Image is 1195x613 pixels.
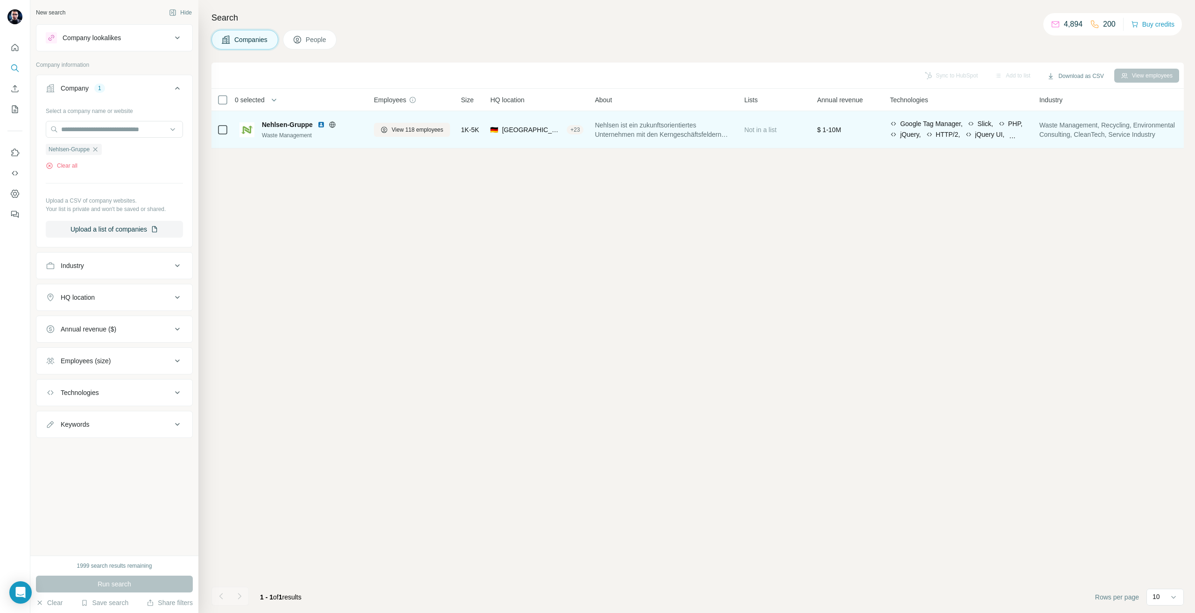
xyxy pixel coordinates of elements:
span: Lists [744,95,758,105]
div: Select a company name or website [46,103,183,115]
span: of [273,593,279,601]
div: Employees (size) [61,356,111,366]
button: Technologies [36,381,192,404]
h4: Search [211,11,1184,24]
button: Company1 [36,77,192,103]
span: 1K-5K [461,125,479,134]
button: View 118 employees [374,123,450,137]
div: New search [36,8,65,17]
span: [GEOGRAPHIC_DATA], [GEOGRAPHIC_DATA] [502,125,563,134]
div: Waste Management [262,131,363,140]
span: jQuery UI, [975,130,1005,139]
button: Employees (size) [36,350,192,372]
button: Feedback [7,206,22,223]
button: Use Surfe API [7,165,22,182]
button: Clear all [46,162,77,170]
p: 4,894 [1064,19,1083,30]
button: Annual revenue ($) [36,318,192,340]
span: Industry [1039,95,1062,105]
span: Nehlsen-Gruppe [49,145,90,154]
span: Waste Management, Recycling, Environmental Consulting, CleanTech, Service Industry [1039,120,1177,139]
span: Technologies [890,95,928,105]
span: Size [461,95,474,105]
button: Upload a list of companies [46,221,183,238]
span: HTTP/2, [936,130,960,139]
button: Use Surfe on LinkedIn [7,144,22,161]
div: HQ location [61,293,95,302]
button: My lists [7,101,22,118]
button: Dashboard [7,185,22,202]
span: People [306,35,327,44]
button: Company lookalikes [36,27,192,49]
button: Download as CSV [1040,69,1110,83]
button: Buy credits [1131,18,1174,31]
span: Nehlsen ist ein zukunftsorientiertes Unternehmen mit den Kerngeschäftsfeldern Recycling, Entsorgu... [595,120,733,139]
button: Clear [36,598,63,607]
span: Not in a list [744,126,776,134]
img: Avatar [7,9,22,24]
span: About [595,95,612,105]
p: 10 [1153,592,1160,601]
img: LinkedIn logo [317,121,325,128]
div: + 23 [567,126,583,134]
div: Keywords [61,420,89,429]
div: 1 [94,84,105,92]
span: Nehlsen-Gruppe [262,120,313,129]
span: PHP, [1008,119,1023,128]
span: 0 selected [235,95,265,105]
span: 1 [279,593,282,601]
div: 1999 search results remaining [77,562,152,570]
p: Your list is private and won't be saved or shared. [46,205,183,213]
span: Annual revenue [817,95,863,105]
div: Technologies [61,388,99,397]
span: 🇩🇪 [490,125,498,134]
button: Save search [81,598,128,607]
p: 200 [1103,19,1116,30]
div: Annual revenue ($) [61,324,116,334]
div: Company [61,84,89,93]
button: Keywords [36,413,192,436]
span: Google Tag Manager, [900,119,963,128]
button: Search [7,60,22,77]
button: Hide [162,6,198,20]
span: results [260,593,302,601]
p: Upload a CSV of company websites. [46,197,183,205]
span: Rows per page [1095,592,1139,602]
div: Industry [61,261,84,270]
button: Share filters [147,598,193,607]
p: Company information [36,61,193,69]
span: Slick, [977,119,993,128]
img: Logo of Nehlsen-Gruppe [239,122,254,137]
div: Open Intercom Messenger [9,581,32,604]
span: Employees [374,95,406,105]
span: HQ location [490,95,524,105]
span: $ 1-10M [817,126,841,134]
span: View 118 employees [392,126,443,134]
button: Enrich CSV [7,80,22,97]
span: Companies [234,35,268,44]
span: jQuery, [900,130,921,139]
button: HQ location [36,286,192,309]
div: Company lookalikes [63,33,121,42]
button: Industry [36,254,192,277]
button: Quick start [7,39,22,56]
span: 1 - 1 [260,593,273,601]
